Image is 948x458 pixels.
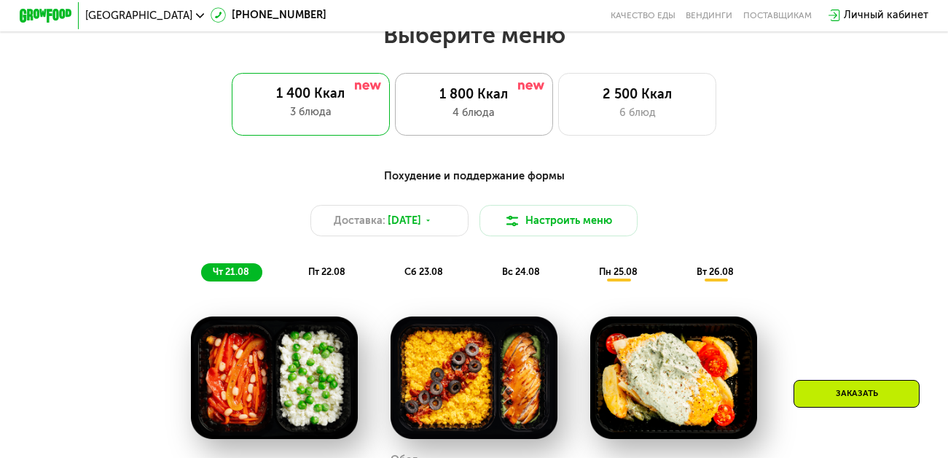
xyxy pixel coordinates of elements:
[572,87,702,103] div: 2 500 Ккал
[211,7,326,23] a: [PHONE_NUMBER]
[599,266,638,277] span: пн 25.08
[844,7,928,23] div: Личный кабинет
[686,10,732,20] a: Вендинги
[388,213,421,229] span: [DATE]
[85,10,192,20] span: [GEOGRAPHIC_DATA]
[85,168,864,185] div: Похудение и поддержание формы
[479,205,638,236] button: Настроить меню
[409,87,539,103] div: 1 800 Ккал
[308,266,345,277] span: пт 22.08
[245,86,377,102] div: 1 400 Ккал
[743,10,812,20] div: поставщикам
[611,10,675,20] a: Качество еды
[245,104,377,120] div: 3 блюда
[697,266,734,277] span: вт 26.08
[404,266,443,277] span: сб 23.08
[572,105,702,121] div: 6 блюд
[213,266,249,277] span: чт 21.08
[409,105,539,121] div: 4 блюда
[334,213,385,229] span: Доставка:
[502,266,540,277] span: вс 24.08
[794,380,920,408] div: Заказать
[42,20,906,50] h2: Выберите меню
